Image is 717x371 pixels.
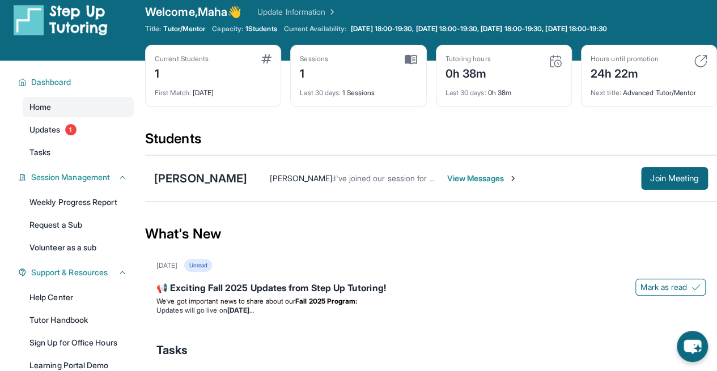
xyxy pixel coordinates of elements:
[156,297,295,305] span: We’ve got important news to share about our
[29,101,51,113] span: Home
[591,54,659,63] div: Hours until promotion
[23,120,134,140] a: Updates1
[23,192,134,212] a: Weekly Progress Report
[27,172,127,183] button: Session Management
[640,282,687,293] span: Mark as read
[145,24,161,33] span: Title:
[23,97,134,117] a: Home
[257,6,337,18] a: Update Information
[635,279,706,296] button: Mark as read
[23,215,134,235] a: Request a Sub
[405,54,417,65] img: card
[447,173,517,184] span: View Messages
[325,6,337,18] img: Chevron Right
[155,63,209,82] div: 1
[29,147,50,158] span: Tasks
[300,88,341,97] span: Last 30 days :
[295,297,357,305] strong: Fall 2025 Program:
[641,167,708,190] button: Join Meeting
[349,24,609,33] a: [DATE] 18:00-19:30, [DATE] 18:00-19:30, [DATE] 18:00-19:30, [DATE] 18:00-19:30
[31,267,108,278] span: Support & Resources
[65,124,77,135] span: 1
[650,175,699,182] span: Join Meeting
[31,76,71,88] span: Dashboard
[212,24,243,33] span: Capacity:
[334,173,515,183] span: I've joined our session for whenever you're ready!
[145,4,241,20] span: Welcome, Maha 👋
[155,82,271,97] div: [DATE]
[270,173,334,183] span: [PERSON_NAME] :
[591,82,707,97] div: Advanced Tutor/Mentor
[14,4,108,36] img: logo
[300,54,328,63] div: Sessions
[227,306,254,314] strong: [DATE]
[446,54,491,63] div: Tutoring hours
[245,24,277,33] span: 1 Students
[300,82,417,97] div: 1 Sessions
[300,63,328,82] div: 1
[27,267,127,278] button: Support & Resources
[351,24,606,33] span: [DATE] 18:00-19:30, [DATE] 18:00-19:30, [DATE] 18:00-19:30, [DATE] 18:00-19:30
[23,142,134,163] a: Tasks
[29,124,61,135] span: Updates
[446,82,562,97] div: 0h 38m
[691,283,701,292] img: Mark as read
[156,306,706,315] li: Updates will go live on
[23,237,134,258] a: Volunteer as a sub
[154,170,247,186] div: [PERSON_NAME]
[23,310,134,330] a: Tutor Handbook
[145,209,717,259] div: What's New
[31,172,110,183] span: Session Management
[261,54,271,63] img: card
[591,63,659,82] div: 24h 22m
[677,331,708,362] button: chat-button
[446,88,486,97] span: Last 30 days :
[156,342,188,358] span: Tasks
[549,54,562,68] img: card
[508,174,517,183] img: Chevron-Right
[694,54,707,68] img: card
[23,287,134,308] a: Help Center
[155,88,191,97] span: First Match :
[184,259,211,272] div: Unread
[284,24,346,33] span: Current Availability:
[591,88,621,97] span: Next title :
[156,261,177,270] div: [DATE]
[163,24,205,33] span: Tutor/Mentor
[156,281,706,297] div: 📢 Exciting Fall 2025 Updates from Step Up Tutoring!
[145,130,717,155] div: Students
[23,332,134,353] a: Sign Up for Office Hours
[155,54,209,63] div: Current Students
[27,76,127,88] button: Dashboard
[446,63,491,82] div: 0h 38m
